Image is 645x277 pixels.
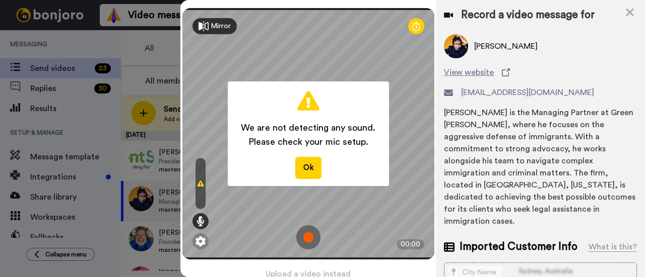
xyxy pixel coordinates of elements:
span: Imported Customer Info [460,239,577,254]
img: ic_gear.svg [196,236,206,246]
div: What is this? [589,241,637,253]
span: [EMAIL_ADDRESS][DOMAIN_NAME] [461,86,594,99]
span: We are not detecting any sound. [241,121,375,135]
button: Ok [295,157,321,178]
div: 00:00 [397,239,424,249]
img: ic_record_start.svg [296,225,320,249]
span: Please check your mic setup. [241,135,375,149]
span: View website [444,66,494,78]
div: [PERSON_NAME] is the Managing Partner at Green [PERSON_NAME], where he focuses on the aggressive ... [444,107,637,227]
a: View website [444,66,637,78]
